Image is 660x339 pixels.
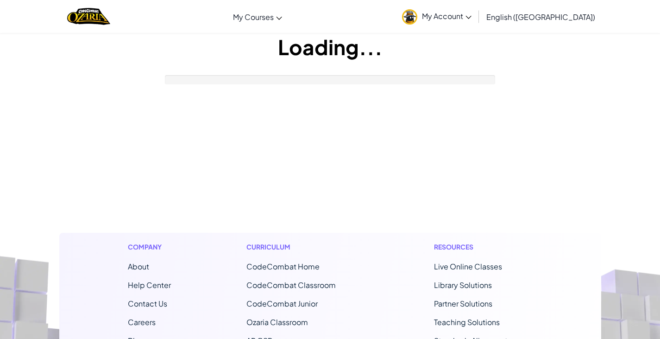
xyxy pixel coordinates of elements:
[482,4,600,29] a: English ([GEOGRAPHIC_DATA])
[246,242,358,252] h1: Curriculum
[246,262,320,271] span: CodeCombat Home
[233,12,274,22] span: My Courses
[434,280,492,290] a: Library Solutions
[397,2,476,31] a: My Account
[67,7,110,26] a: Ozaria by CodeCombat logo
[128,280,171,290] a: Help Center
[128,299,167,308] span: Contact Us
[246,317,308,327] a: Ozaria Classroom
[422,11,471,21] span: My Account
[228,4,287,29] a: My Courses
[67,7,110,26] img: Home
[246,280,336,290] a: CodeCombat Classroom
[246,299,318,308] a: CodeCombat Junior
[486,12,595,22] span: English ([GEOGRAPHIC_DATA])
[402,9,417,25] img: avatar
[128,317,156,327] a: Careers
[434,242,533,252] h1: Resources
[128,262,149,271] a: About
[434,299,492,308] a: Partner Solutions
[434,262,502,271] a: Live Online Classes
[128,242,171,252] h1: Company
[434,317,500,327] a: Teaching Solutions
